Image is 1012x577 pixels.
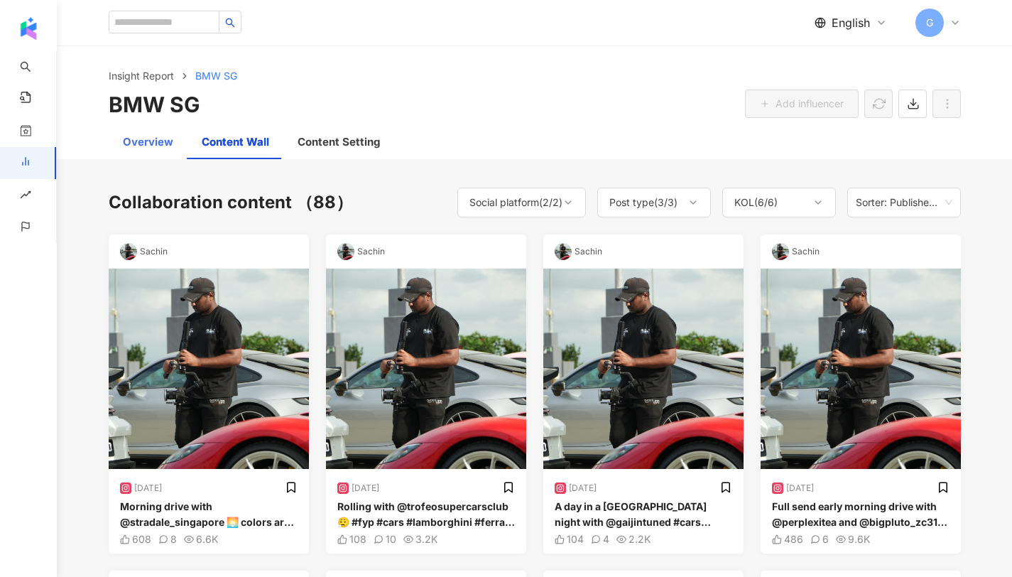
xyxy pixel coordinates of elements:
[158,534,177,545] div: 8
[120,482,162,494] div: [DATE]
[772,243,789,260] img: KOL Avatar
[20,51,71,85] a: search
[109,190,353,215] div: Collaboration content （88）
[745,90,859,118] button: Add influencer
[184,534,218,545] div: 6.6K
[109,90,200,119] div: BMW SG
[120,243,137,260] img: KOL Avatar
[469,194,562,211] div: Social platform ( 2 / 2 )
[856,189,952,216] span: Sorter: Published date
[106,68,177,84] a: Insight Report
[225,18,235,28] span: search
[403,534,437,545] div: 3.2K
[326,269,526,469] img: post-image
[616,534,651,545] div: 2.2K
[195,70,237,82] span: BMW SG
[337,243,354,260] img: KOL Avatar
[298,134,380,151] div: Content Setting
[17,17,40,40] img: logo icon
[374,534,396,545] div: 10
[543,234,744,269] div: Sachin
[337,499,515,531] div: Rolling with @trofeosupercarsclub 😮‍💨 #fyp #cars #lamborghini #ferrari #carsofinstagram #supercar...
[836,534,870,545] div: 9.6K
[337,482,379,494] div: [DATE]
[926,15,933,31] span: G
[832,15,870,31] span: English
[734,194,778,211] div: KOL ( 6 / 6 )
[123,134,173,151] div: Overview
[772,534,803,545] div: 486
[555,499,732,531] div: A day in a [GEOGRAPHIC_DATA] night with @gaijintuned #cars #carsofinstagram #ｇｔｒ #widebody #pande...
[109,269,309,469] img: post-image
[555,243,572,260] img: KOL Avatar
[202,134,269,151] div: Content Wall
[761,234,961,269] div: Sachin
[772,499,950,531] div: Full send early morning drive with @perplexitea and @bigpluto_zc31s 💜💛 Full video in YT @flicker....
[109,234,309,269] div: Sachin
[337,534,366,545] div: 108
[543,269,744,469] img: post-image
[810,534,829,545] div: 6
[20,180,31,212] span: rise
[120,534,151,545] div: 608
[326,234,526,269] div: Sachin
[555,534,584,545] div: 104
[555,482,597,494] div: [DATE]
[772,482,814,494] div: [DATE]
[591,534,609,545] div: 4
[609,194,678,211] div: Post type ( 3 / 3 )
[761,269,961,469] img: post-image
[120,499,298,531] div: Morning drive with @stradale_singapore 🌅 colors are just perfect and vibrant 👌🏻😮‍💨 Featuring @stu...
